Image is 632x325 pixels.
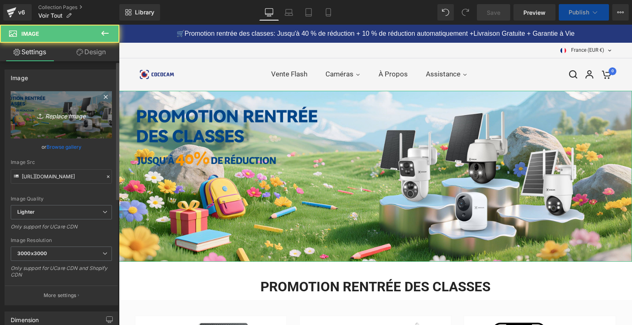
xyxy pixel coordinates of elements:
[11,169,112,184] input: Link
[11,237,112,243] div: Image Resolution
[3,4,32,21] a: v6
[21,30,39,37] span: Image
[16,7,27,18] div: v6
[441,23,485,29] span: France (EUR €)
[38,12,63,19] span: Voir Tout
[11,224,112,235] div: Only support for UCare CDN
[44,292,77,299] p: More settings
[441,21,493,31] button: FranceFrance (EUR €)
[58,5,456,12] span: 🛒Promotion rentrée des classes: Jusqu'à 40 % de réduction + 10 % de réduction automatiquement +Li...
[11,265,112,284] div: Only support for UCare CDN and Shopify CDN
[279,4,299,21] a: Laptop
[479,33,493,66] a: 0
[441,23,447,29] img: France
[11,70,28,81] div: Image
[119,4,160,21] a: New Library
[11,159,112,165] div: Image Src
[251,39,298,60] a: À Propos
[318,4,338,21] a: Mobile
[513,4,555,21] a: Preview
[490,43,497,51] span: 0
[17,209,35,215] b: Lighter
[46,140,81,154] a: Browse gallery
[559,4,609,21] button: Publish
[16,254,497,271] h2: PROMOTION RENTRÉE DES CLASSES
[17,250,47,256] b: 3000x3000
[11,312,39,323] div: Dimension
[11,196,112,202] div: Image Quality
[612,4,629,21] button: More
[5,286,118,305] button: More settings
[523,8,546,17] span: Preview
[457,4,474,21] button: Redo
[38,4,119,11] a: Collection Pages
[61,43,121,61] a: Design
[298,39,358,60] a: Assistance
[260,45,289,55] span: À Propos
[569,9,589,16] span: Publish
[143,39,197,60] a: Vente Flash
[152,45,188,55] span: Vente Flash
[307,45,342,55] span: Assistance
[11,143,112,151] div: or
[259,4,279,21] a: Desktop
[28,110,94,120] i: Replace Image
[135,9,154,16] span: Library
[197,39,251,60] a: Caméras
[437,4,454,21] button: Undo
[207,45,235,55] span: Caméras
[299,4,318,21] a: Tablet
[487,8,500,17] span: Save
